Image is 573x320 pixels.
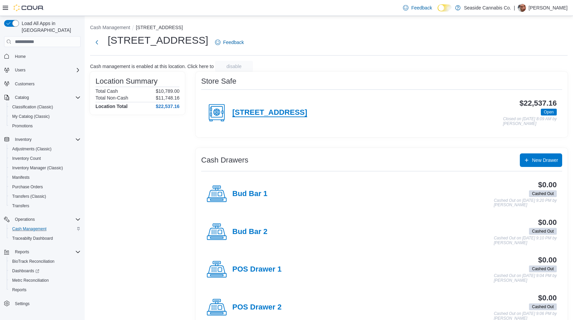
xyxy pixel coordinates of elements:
span: Adjustments (Classic) [12,146,51,152]
nav: An example of EuiBreadcrumbs [90,24,568,32]
button: Settings [1,299,83,308]
span: Inventory [12,135,81,144]
button: Operations [12,215,38,223]
a: Adjustments (Classic) [9,145,54,153]
span: Inventory [15,137,31,142]
button: Purchase Orders [7,182,83,192]
span: Catalog [15,95,29,100]
a: BioTrack Reconciliation [9,257,57,265]
span: Dashboards [9,267,81,275]
button: My Catalog (Classic) [7,112,83,121]
span: My Catalog (Classic) [9,112,81,121]
span: Operations [12,215,81,223]
h4: POS Drawer 2 [232,303,281,312]
button: Operations [1,215,83,224]
a: Metrc Reconciliation [9,276,51,284]
span: Inventory Manager (Classic) [12,165,63,171]
p: Cashed Out on [DATE] 9:04 PM by [PERSON_NAME] [494,274,557,283]
span: Inventory Count [9,154,81,163]
button: Reports [1,247,83,257]
span: Dashboards [12,268,39,274]
span: Open [541,109,557,115]
h4: $22,537.16 [156,104,179,109]
p: Seaside Cannabis Co. [464,4,511,12]
span: Classification (Classic) [9,103,81,111]
a: Dashboards [9,267,42,275]
button: Catalog [12,93,31,102]
button: New Drawer [520,153,562,167]
p: | [514,4,515,12]
a: Inventory Manager (Classic) [9,164,66,172]
span: Transfers (Classic) [12,194,46,199]
h4: Bud Bar 1 [232,190,268,198]
button: Adjustments (Classic) [7,144,83,154]
h6: Total Cash [95,88,118,94]
span: Users [12,66,81,74]
button: disable [215,61,253,72]
span: Cashed Out [529,265,557,272]
button: BioTrack Reconciliation [7,257,83,266]
span: Transfers (Classic) [9,192,81,200]
button: Transfers [7,201,83,211]
p: Closed on [DATE] 8:09 AM by [PERSON_NAME] [503,117,557,126]
button: Traceabilty Dashboard [7,234,83,243]
button: Users [1,65,83,75]
h4: [STREET_ADDRESS] [232,108,307,117]
a: Inventory Count [9,154,44,163]
span: Promotions [12,123,33,129]
h3: Cash Drawers [201,156,248,164]
span: Cashed Out [529,190,557,197]
span: Manifests [9,173,81,182]
button: [STREET_ADDRESS] [136,25,183,30]
span: Cashed Out [532,304,554,310]
h3: $0.00 [538,294,557,302]
span: My Catalog (Classic) [12,114,50,119]
a: Settings [12,300,32,308]
span: Reports [12,287,26,293]
span: Cash Management [12,226,46,232]
span: Inventory Count [12,156,41,161]
span: disable [227,63,241,70]
span: New Drawer [532,157,558,164]
span: Home [12,52,81,60]
a: Transfers (Classic) [9,192,49,200]
span: Purchase Orders [12,184,43,190]
button: Metrc Reconciliation [7,276,83,285]
span: BioTrack Reconciliation [9,257,81,265]
a: Feedback [400,1,434,15]
h3: $22,537.16 [519,99,557,107]
span: Metrc Reconciliation [9,276,81,284]
img: Cova [14,4,44,11]
h3: Store Safe [201,77,236,85]
button: Inventory [12,135,34,144]
span: Promotions [9,122,81,130]
a: Home [12,52,28,61]
h3: Location Summary [95,77,157,85]
button: Reports [7,285,83,295]
span: Customers [15,81,35,87]
p: Cashed Out on [DATE] 9:20 PM by [PERSON_NAME] [494,198,557,208]
a: Promotions [9,122,36,130]
span: Traceabilty Dashboard [9,234,81,242]
span: BioTrack Reconciliation [12,259,55,264]
a: Reports [9,286,29,294]
span: Cash Management [9,225,81,233]
div: Mike Vaughan [518,4,526,12]
span: Cashed Out [532,228,554,234]
a: Manifests [9,173,32,182]
span: Transfers [12,203,29,209]
p: Cashed Out on [DATE] 9:10 PM by [PERSON_NAME] [494,236,557,245]
span: Settings [12,299,81,308]
a: Traceabilty Dashboard [9,234,56,242]
button: Inventory [1,135,83,144]
span: Adjustments (Classic) [9,145,81,153]
button: Transfers (Classic) [7,192,83,201]
h3: $0.00 [538,256,557,264]
h4: Bud Bar 2 [232,228,268,236]
span: Traceabilty Dashboard [12,236,53,241]
span: Purchase Orders [9,183,81,191]
span: Cashed Out [529,303,557,310]
button: Manifests [7,173,83,182]
button: Reports [12,248,32,256]
button: Home [1,51,83,61]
